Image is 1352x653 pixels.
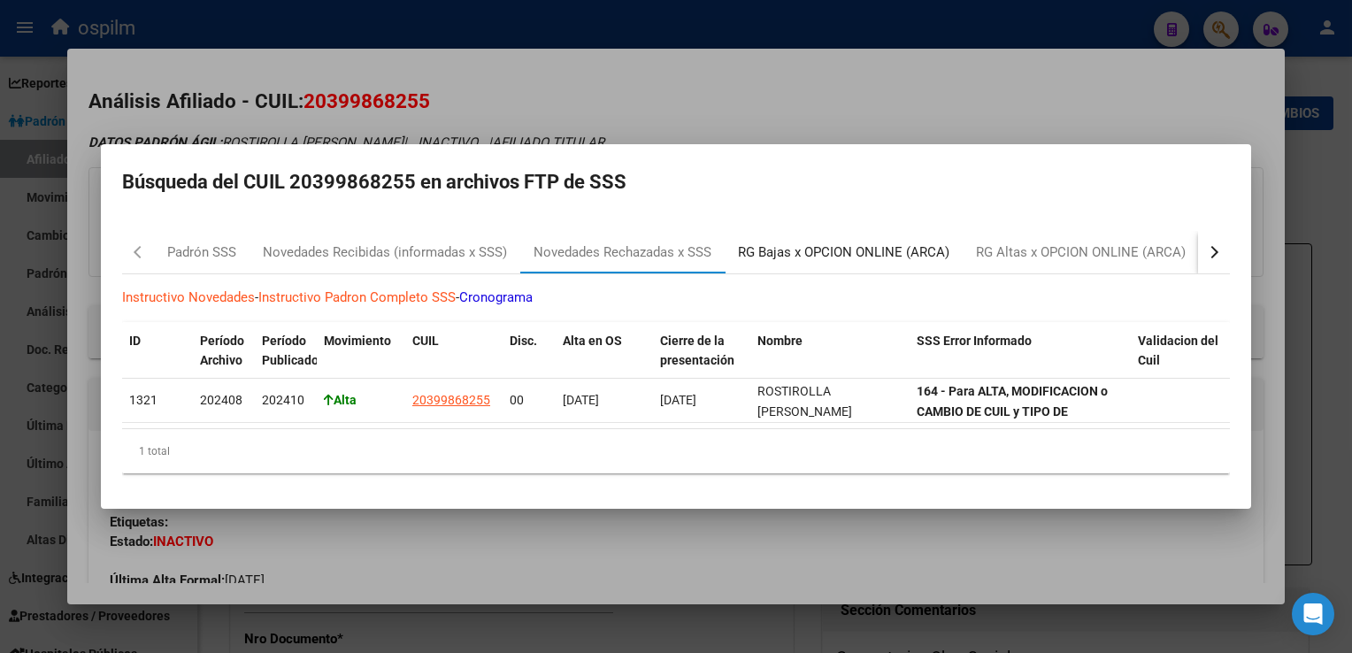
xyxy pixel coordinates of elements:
[1292,593,1334,635] div: Open Intercom Messenger
[412,334,439,348] span: CUIL
[129,334,141,348] span: ID
[193,322,255,380] datatable-header-cell: Período Archivo
[122,322,193,380] datatable-header-cell: ID
[917,334,1032,348] span: SSS Error Informado
[122,288,1230,308] p: - -
[324,334,391,348] span: Movimiento
[459,289,533,305] a: Cronograma
[653,322,750,380] datatable-header-cell: Cierre de la presentación
[750,322,910,380] datatable-header-cell: Nombre
[262,334,319,368] span: Período Publicado
[510,390,549,411] div: 00
[412,393,490,407] span: 20399868255
[534,242,711,263] div: Novedades Rechazadas x SSS
[122,165,1230,199] h2: Búsqueda del CUIL 20399868255 en archivos FTP de SSS
[976,242,1186,263] div: RG Altas x OPCION ONLINE (ARCA)
[122,289,255,305] a: Instructivo Novedades
[1138,334,1218,368] span: Validacion del Cuil
[510,334,537,348] span: Disc.
[200,393,242,407] span: 202408
[122,429,1230,473] div: 1 total
[563,393,599,407] span: [DATE]
[258,289,456,305] a: Instructivo Padron Completo SSS
[200,334,244,368] span: Período Archivo
[757,384,852,419] span: ROSTIROLLA [PERSON_NAME]
[255,322,317,380] datatable-header-cell: Período Publicado
[910,322,1131,380] datatable-header-cell: SSS Error Informado
[167,242,236,263] div: Padrón SSS
[556,322,653,380] datatable-header-cell: Alta en OS
[738,242,949,263] div: RG Bajas x OPCION ONLINE (ARCA)
[917,384,1108,458] strong: 164 - Para ALTA, MODIFICACION o CAMBIO DE CUIL y TIPO DE BENEFICIARIO=0 el CUIL DEL TITULAR debe ...
[660,393,696,407] span: [DATE]
[503,322,556,380] datatable-header-cell: Disc.
[563,334,622,348] span: Alta en OS
[1228,322,1325,380] datatable-header-cell: Cuil Error
[405,322,503,380] datatable-header-cell: CUIL
[324,393,357,407] strong: Alta
[317,322,405,380] datatable-header-cell: Movimiento
[263,242,507,263] div: Novedades Recibidas (informadas x SSS)
[757,334,803,348] span: Nombre
[262,393,304,407] span: 202410
[129,393,157,407] span: 1321
[660,334,734,368] span: Cierre de la presentación
[1131,322,1228,380] datatable-header-cell: Validacion del Cuil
